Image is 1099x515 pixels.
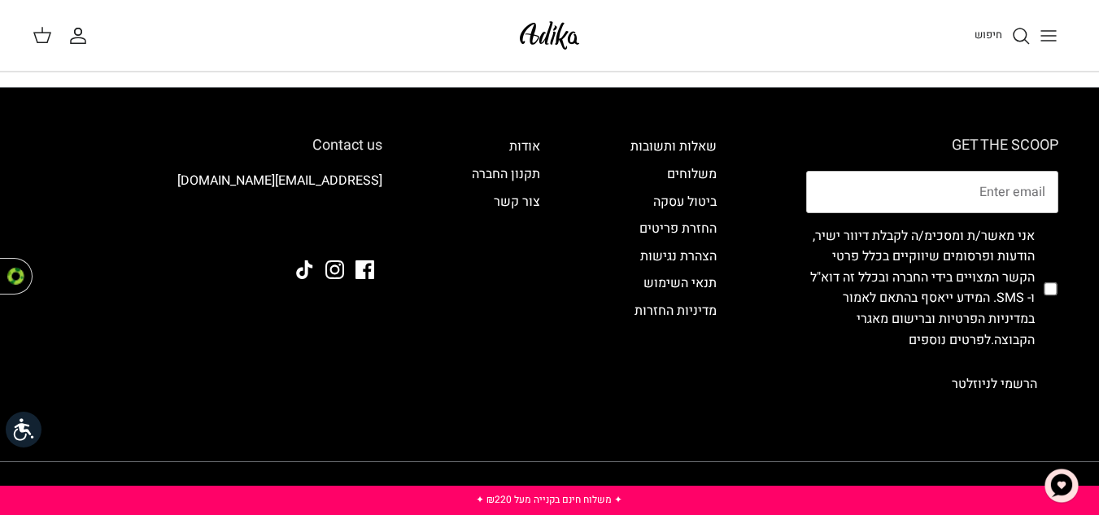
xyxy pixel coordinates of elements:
a: משלוחים [667,164,717,184]
a: לפרטים נוספים [909,330,991,350]
a: Instagram [325,260,344,279]
img: Adika IL [515,16,584,55]
a: צור קשר [494,192,540,212]
a: Facebook [355,260,374,279]
h6: GET THE SCOOP [806,137,1058,155]
div: Secondary navigation [614,137,733,404]
div: Secondary navigation [456,137,556,404]
a: תנאי השימוש [643,273,717,293]
a: תקנון החברה [472,164,540,184]
a: מדיניות החזרות [635,301,717,321]
a: החשבון שלי [68,26,94,46]
img: Adika IL [338,216,382,238]
a: ביטול עסקה [653,192,717,212]
a: חיפוש [975,26,1031,46]
span: חיפוש [975,27,1002,42]
input: Email [806,171,1058,213]
a: [EMAIL_ADDRESS][DOMAIN_NAME] [177,171,382,190]
button: הרשמי לניוזלטר [931,364,1058,404]
label: אני מאשר/ת ומסכימ/ה לקבלת דיוור ישיר, הודעות ופרסומים שיווקיים בכלל פרטי הקשר המצויים בידי החברה ... [806,226,1035,351]
button: Toggle menu [1031,18,1066,54]
a: שאלות ותשובות [630,137,717,156]
a: אודות [509,137,540,156]
a: ✦ משלוח חינם בקנייה מעל ₪220 ✦ [476,492,622,507]
h6: Contact us [41,137,382,155]
a: הצהרת נגישות [640,247,717,266]
button: צ'אט [1037,461,1086,510]
a: החזרת פריטים [639,219,717,238]
a: Tiktok [295,260,314,279]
